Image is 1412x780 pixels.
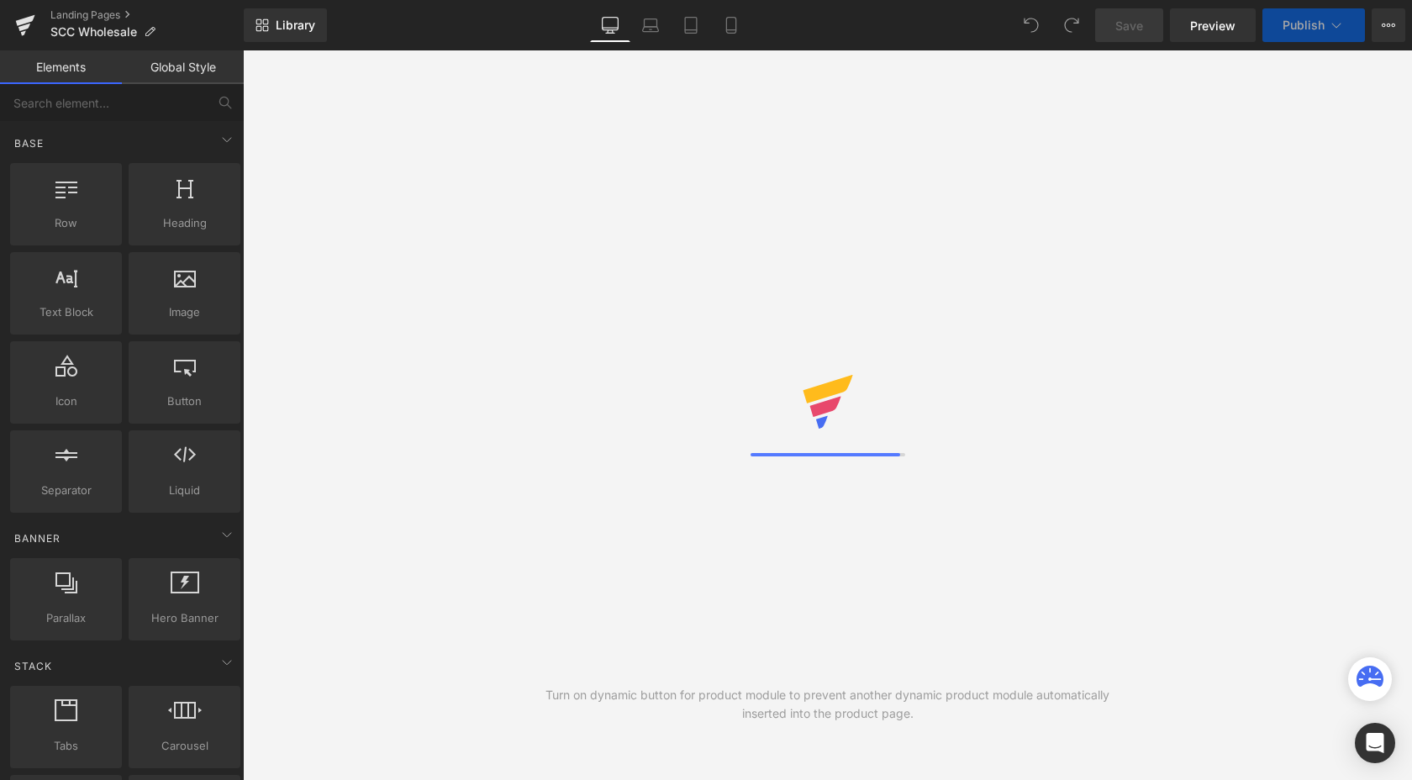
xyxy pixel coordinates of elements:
button: Publish [1262,8,1365,42]
button: Redo [1055,8,1088,42]
a: Preview [1170,8,1256,42]
span: Preview [1190,17,1235,34]
span: Text Block [15,303,117,321]
a: Laptop [630,8,671,42]
span: Hero Banner [134,609,235,627]
span: Save [1115,17,1143,34]
a: New Library [244,8,327,42]
span: Heading [134,214,235,232]
div: Open Intercom Messenger [1355,723,1395,763]
span: Carousel [134,737,235,755]
span: Banner [13,530,62,546]
a: Landing Pages [50,8,244,22]
span: Liquid [134,482,235,499]
span: Row [15,214,117,232]
span: Button [134,393,235,410]
a: Global Style [122,50,244,84]
button: Undo [1014,8,1048,42]
div: Turn on dynamic button for product module to prevent another dynamic product module automatically... [535,686,1120,723]
span: Separator [15,482,117,499]
span: Parallax [15,609,117,627]
span: Icon [15,393,117,410]
span: Base [13,135,45,151]
a: Mobile [711,8,751,42]
span: Library [276,18,315,33]
a: Tablet [671,8,711,42]
span: Publish [1283,18,1325,32]
a: Desktop [590,8,630,42]
span: Stack [13,658,54,674]
span: Tabs [15,737,117,755]
span: Image [134,303,235,321]
span: SCC Wholesale [50,25,137,39]
button: More [1372,8,1405,42]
